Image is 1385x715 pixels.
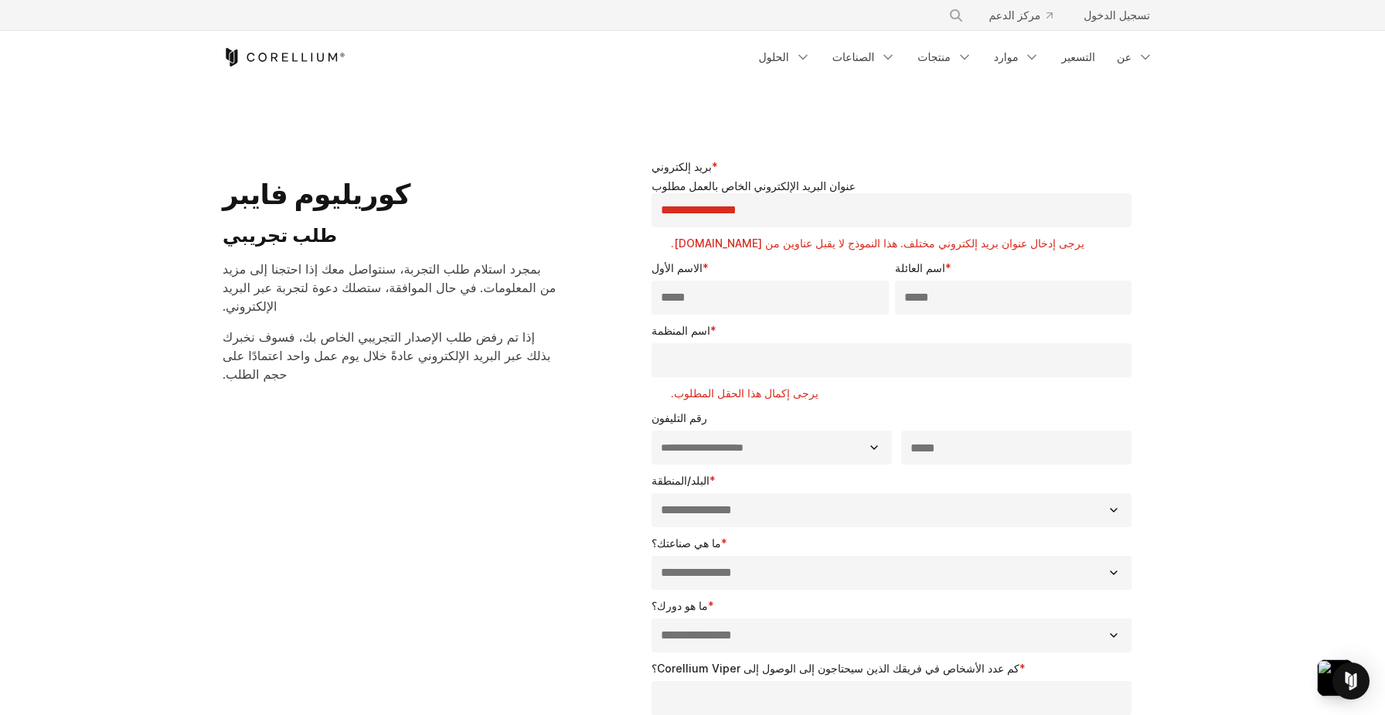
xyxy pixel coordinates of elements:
a: كوريليوم هوم [223,48,345,66]
font: عن [1117,50,1131,63]
font: الحلول [759,50,789,63]
font: يرجى إكمال هذا الحقل المطلوب. [671,386,818,400]
font: طلب تجريبي [223,224,337,247]
button: يبحث [942,2,970,29]
font: كوريليوم فايبر [223,177,410,211]
font: رقم التليفون [652,411,707,424]
font: اسم المنظمة [652,324,710,337]
font: بمجرد استلام طلب التجربة، سنتواصل معك إذا احتجنا إلى مزيد من المعلومات. في حال الموافقة، ستصلك دع... [223,261,556,314]
font: البلد/المنطقة [652,474,710,487]
font: إذا تم رفض طلب الإصدار التجريبي الخاص بك، فسوف نخبرك بذلك عبر البريد الإلكتروني عادةً خلال يوم عم... [223,329,550,382]
font: موارد [994,50,1019,63]
font: اسم العائلة [895,261,945,274]
div: قائمة التنقل [930,2,1162,29]
font: بريد إلكتروني [652,160,712,173]
div: فتح برنامج Intercom Messenger [1332,662,1370,700]
font: ما هو دورك؟ [652,599,708,612]
font: مركز الدعم [989,9,1040,22]
font: الاسم الأول [652,261,703,274]
font: التسعير [1061,50,1095,63]
font: الصناعات [832,50,875,63]
font: تسجيل الدخول [1084,9,1150,22]
font: يرجى إدخال عنوان بريد إلكتروني مختلف. هذا النموذج لا يقبل عناوين من [DOMAIN_NAME]. [671,237,1084,250]
font: ما هي صناعتك؟ [652,536,721,550]
div: قائمة التنقل [750,43,1162,71]
font: عنوان البريد الإلكتروني الخاص بالعمل مطلوب [652,179,856,192]
font: منتجات [917,50,950,63]
font: كم عدد الأشخاص في فريقك الذين سيحتاجون إلى الوصول إلى Corellium Viper؟ [652,662,1019,675]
